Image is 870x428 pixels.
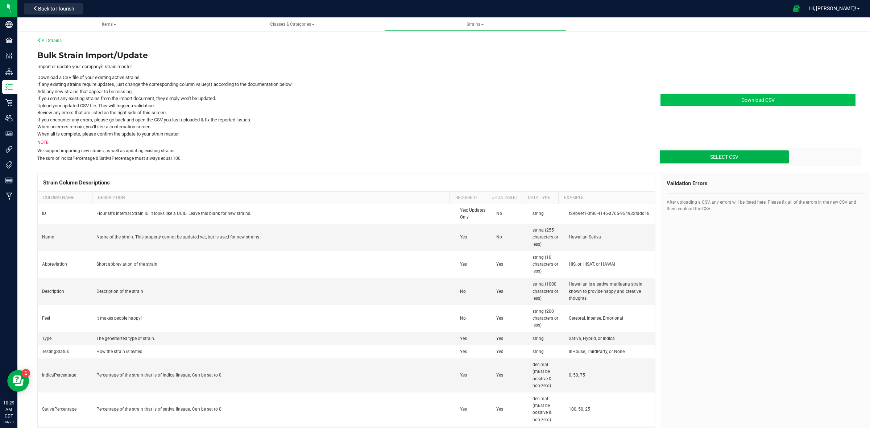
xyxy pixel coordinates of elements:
[667,179,865,188] div: Validation Errors
[5,130,13,137] inline-svg: User Roles
[92,204,456,224] td: Flourish's internal Strain ID. It looks like a UUID. Leave this blank for new strains.
[456,251,492,278] td: Yes
[5,21,13,28] inline-svg: Company
[7,370,29,392] iframe: Resource center
[92,192,449,204] th: Description
[37,156,182,161] span: The sum of IndicaPercentage & SativaPercentage must always equal 100.
[492,392,528,427] td: Yes
[37,140,50,145] span: NOTE:
[456,204,492,224] td: Yes; Updates Only
[5,99,13,106] inline-svg: Retail
[5,52,13,59] inline-svg: Configuration
[37,74,644,81] li: Download a CSV file of your existing active strains.
[492,345,528,358] td: Yes
[528,224,564,251] td: string (255 characters or less)
[788,1,804,16] span: Open Ecommerce Menu
[667,200,856,211] span: After uploading a CSV, any errors will be listed here. Please fix all of the errors in the new CS...
[528,332,564,345] td: string
[564,332,655,345] td: Sativa, Hybrid, or Indica
[528,251,564,278] td: string (10 characters or less)
[558,192,649,204] th: Example
[456,305,492,332] td: No
[456,332,492,345] td: Yes
[564,392,655,427] td: 100, 50, 25
[37,64,132,69] span: Import or update your company's strain master
[3,419,14,425] p: 09/23
[37,102,644,109] li: Upload your updated CSV file. This will trigger a validation.
[38,251,92,278] td: Abbreviation
[492,204,528,224] td: No
[102,22,116,27] span: Items
[37,81,644,88] li: If any existing strains require updates, just change the corresponding column value(s) according ...
[21,369,30,378] iframe: Resource center unread badge
[492,358,528,392] td: Yes
[37,38,62,43] a: All Strains
[564,345,655,358] td: InHouse, ThirdParty, or None
[564,204,655,224] td: f29b9ef1-0f80-4146-a705-954932fadd18
[456,392,492,427] td: Yes
[37,88,644,95] li: Add any new strains that appear to be missing.
[492,251,528,278] td: Yes
[456,224,492,251] td: Yes
[38,305,92,332] td: Feel
[38,392,92,427] td: SativaPercentage
[564,251,655,278] td: HIS, or HISAT, or HAWAI
[456,345,492,358] td: Yes
[528,305,564,332] td: string (200 characters or less)
[37,50,148,60] span: Bulk Strain Import/Update
[5,161,13,169] inline-svg: Tags
[449,192,486,204] th: Required?
[92,224,456,251] td: Name of the strain. This property cannot be updated yet, but is used for new strains.
[492,305,528,332] td: Yes
[809,5,856,11] span: Hi, [PERSON_NAME]!
[492,332,528,345] td: Yes
[467,22,484,27] span: Strains
[270,22,315,27] span: Classes & Categories
[38,204,92,224] td: ID
[528,345,564,358] td: string
[486,192,522,204] th: Updatable?
[5,83,13,91] inline-svg: Inventory
[741,97,775,103] span: Download CSV
[456,358,492,392] td: Yes
[37,130,644,138] li: When all is complete, please confirm the update to your strain master.
[37,95,644,102] li: If you omit any existing strains from the import document, they simply won't be updated.
[660,150,789,163] div: Select CSV
[528,278,564,305] td: string (1000 characters or less)
[38,192,92,204] th: Column Name
[528,392,564,427] td: decimal (must be positive & non-zero)
[37,123,644,130] li: When no errors remain, you'll see a confirmation screen.
[5,177,13,184] inline-svg: Reports
[38,332,92,345] td: Type
[492,224,528,251] td: No
[5,192,13,200] inline-svg: Manufacturing
[564,305,655,332] td: Cerebral, Intense, Emotional
[492,278,528,305] td: Yes
[38,6,74,12] span: Back to Flourish
[38,358,92,392] td: IndicaPercentage
[528,204,564,224] td: string
[92,332,456,345] td: The generalized type of strain.
[43,179,110,186] span: Strain Column Descriptions
[37,148,175,153] span: We support importing new strains, as well as updating existing strains.
[528,358,564,392] td: decimal (must be positive & non-zero)
[24,3,83,14] button: Back to Flourish
[92,305,456,332] td: It makes people happy!
[92,345,456,358] td: How the strain is tested.
[5,146,13,153] inline-svg: Integrations
[5,68,13,75] inline-svg: Distribution
[5,115,13,122] inline-svg: Users
[92,251,456,278] td: Short abbreviation of the strain.
[92,278,456,305] td: Description of the strain
[456,278,492,305] td: No
[564,278,655,305] td: Hawaiian is a sativa marijuana strain known to provide happy and creative thoughts.
[92,392,456,427] td: Percentage of the strain that is of sativa lineage. Can be set to 0.
[3,400,14,419] p: 10:29 AM CDT
[38,278,92,305] td: Description
[522,192,558,204] th: Data Type
[38,345,92,358] td: TestingStatus
[5,37,13,44] inline-svg: Facilities
[37,116,644,124] li: If you encounter any errors, please go back and open the CSV you last uploaded & fix the reported...
[38,224,92,251] td: Name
